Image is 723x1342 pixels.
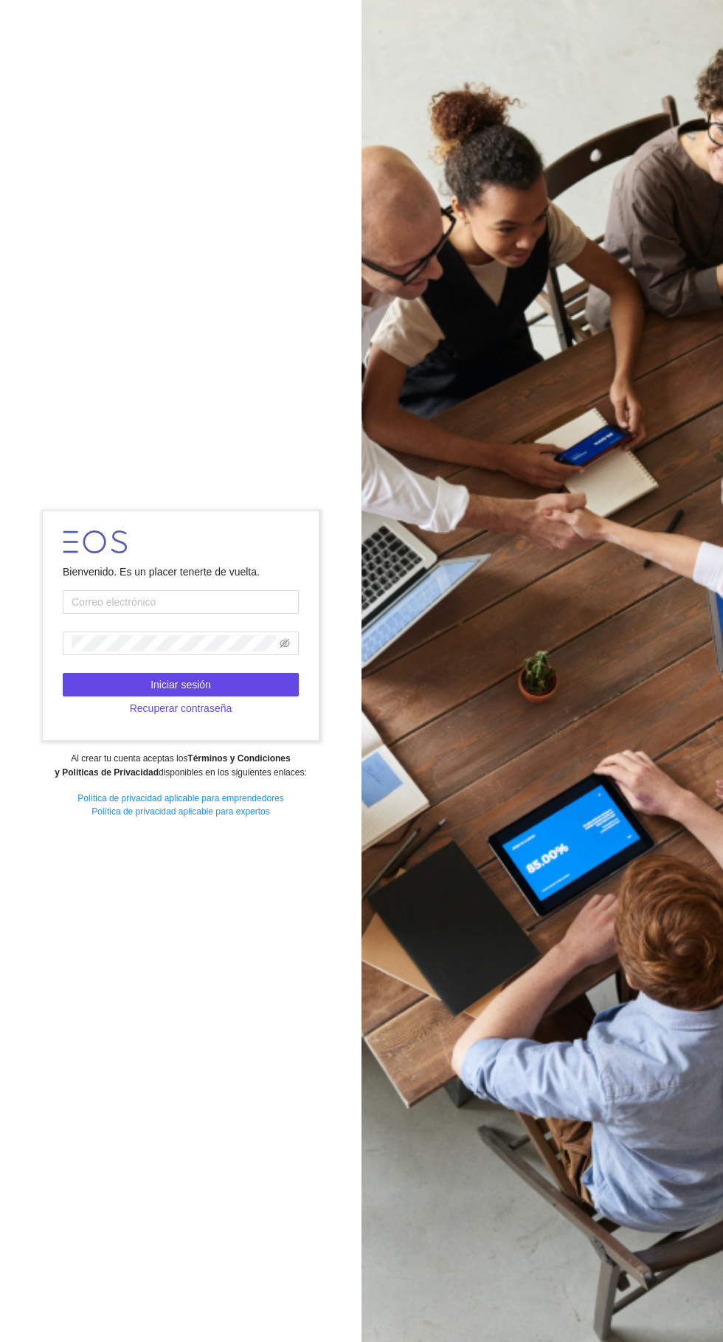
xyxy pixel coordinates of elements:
input: Correo electrónico [63,590,299,614]
img: LOGO [63,530,127,553]
button: Iniciar sesión [63,673,299,696]
a: Política de privacidad aplicable para expertos [91,806,269,817]
a: Recuperar contraseña [63,702,299,714]
div: Bienvenido. Es un placer tenerte de vuelta. [63,564,299,580]
button: Recuperar contraseña [63,696,299,720]
div: Al crear tu cuenta aceptas los disponibles en los siguientes enlaces: [10,752,351,780]
span: Recuperar contraseña [130,700,232,716]
span: Iniciar sesión [151,677,211,693]
strong: Términos y Condiciones y Políticas de Privacidad [55,753,290,778]
a: Política de privacidad aplicable para emprendedores [77,793,284,803]
span: eye-invisible [280,638,290,648]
